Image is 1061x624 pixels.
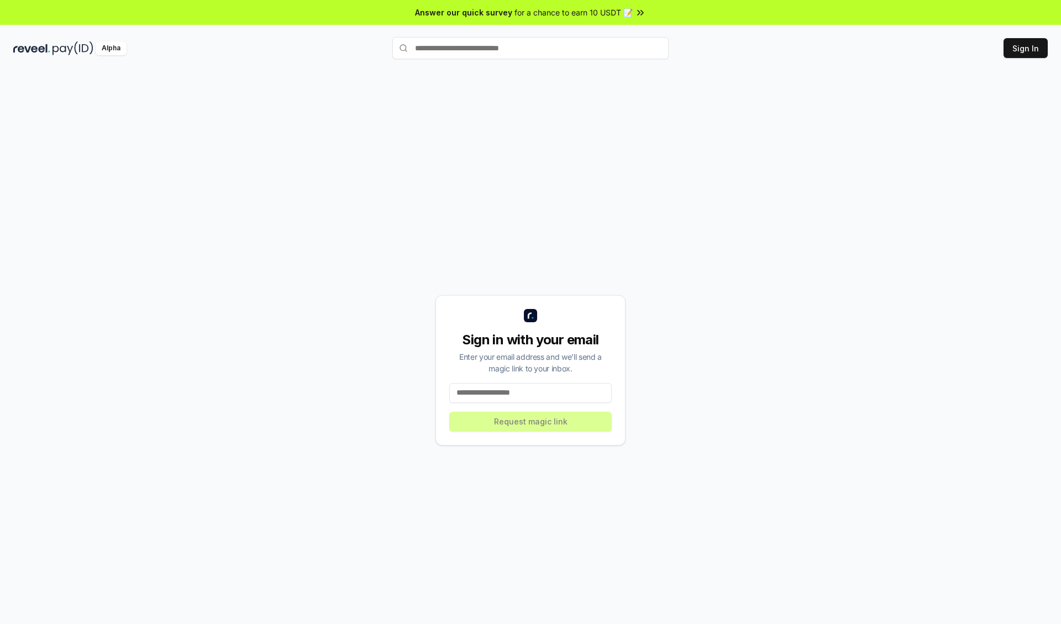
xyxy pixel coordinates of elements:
img: pay_id [52,41,93,55]
span: for a chance to earn 10 USDT 📝 [514,7,633,18]
div: Sign in with your email [449,331,612,349]
img: reveel_dark [13,41,50,55]
img: logo_small [524,309,537,322]
div: Alpha [96,41,127,55]
span: Answer our quick survey [415,7,512,18]
div: Enter your email address and we’ll send a magic link to your inbox. [449,351,612,374]
button: Sign In [1004,38,1048,58]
